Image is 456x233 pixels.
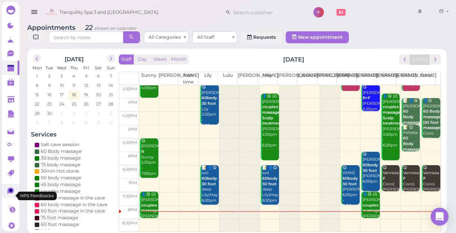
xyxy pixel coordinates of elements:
div: 👤😋 (2) [PERSON_NAME] [PERSON_NAME]|May 3:50pm - 6:20pm [382,94,400,148]
span: 17 [59,91,64,98]
div: 📝 😋 Paheba deep [PERSON_NAME] 5:00pm - 6:00pm [403,125,420,180]
div: 😋 [PERSON_NAME] Sunny 5:30pm - 7:00pm [141,138,158,177]
span: 10 [83,119,89,126]
span: Thu [70,65,78,70]
th: [PERSON_NAME] [238,72,258,85]
input: Search customer [231,6,303,18]
span: 23 [46,101,52,107]
span: 13 [96,82,101,89]
span: 6pm [128,154,137,158]
div: 60 foot massage in the cave [41,208,105,214]
span: Wed [57,65,66,70]
span: 6 [35,119,39,126]
div: 😋 [PERSON_NAME] Lily 3:30pm - 5:00pm [201,85,219,129]
th: [PERSON_NAME] [317,72,336,85]
span: 7 [109,73,113,79]
b: couples massage [363,203,380,213]
b: 60 Body massage [403,109,421,125]
div: 😋 Vannesa Coco|[PERSON_NAME]|[PERSON_NAME] 6:30pm - 7:30pm [423,165,440,214]
button: prev [399,54,410,64]
th: Lily [198,72,218,85]
span: 22 [34,101,40,107]
b: 60body 30 foot [363,163,378,173]
span: 5:30pm [122,140,137,145]
span: 2 [47,73,51,79]
div: 😋 VANIE [PERSON_NAME] 6:30pm - 8:00pm [342,165,360,209]
span: 7 [47,119,51,126]
span: 24 [59,101,65,107]
span: 12 [108,119,114,126]
span: 4:30pm [122,113,137,118]
div: Couple massage in the cave [41,195,105,201]
b: couples massage [141,203,159,213]
th: Part time [179,72,198,85]
span: 16 [47,91,52,98]
button: Week [151,54,169,64]
span: 3 [60,73,63,79]
th: [PERSON_NAME] [396,72,416,85]
span: 8 [60,119,64,126]
span: 5 [84,73,88,79]
span: 30 [46,110,53,117]
span: All Categories [149,34,181,40]
button: next [107,54,115,62]
span: 14 [108,82,114,89]
span: 20 [95,91,102,98]
button: next [429,54,441,64]
span: 10 [59,82,65,89]
span: 6 [96,73,100,79]
span: 1 [60,110,63,117]
span: Tue [46,65,53,70]
span: Sun [107,65,115,70]
div: NPS Feedbacks [17,192,57,200]
th: [PERSON_NAME] [376,72,396,85]
span: 12 [84,82,89,89]
h4: Services [31,131,117,138]
span: 7pm [128,180,137,185]
th: [PERSON_NAME] [356,72,376,85]
span: 6:30pm [122,167,137,172]
th: Coco [416,72,435,85]
div: Open Intercom Messenger [431,208,449,226]
div: Salt cave session [41,141,79,148]
div: 😋 [PERSON_NAME] [PERSON_NAME] 6:00pm - 7:30pm [362,152,380,196]
button: prev [33,54,41,62]
span: Appointments [27,23,77,31]
th: Sunny [139,72,159,85]
div: 👤😋 [PERSON_NAME] Coco 4:00pm - 5:30pm [423,98,440,153]
th: May [257,72,277,85]
button: Staff [119,54,134,64]
b: B [141,149,144,154]
span: 7:30pm [122,194,137,199]
div: 📝 👤😋 suil deep Lily|May 6:30pm - 8:00pm [201,165,219,214]
div: 👤😋 (2) [PERSON_NAME] [PERSON_NAME]|May 3:50pm - 6:20pm [262,94,279,148]
span: 8 [35,82,39,89]
span: Tranquility Spa 3 and [GEOGRAPHIC_DATA] [59,2,158,23]
b: F [383,176,385,181]
div: 30min Hot stone [41,168,79,174]
span: 26 [83,101,89,107]
b: couples massage|F|30min Scalp treatment [262,104,297,126]
th: [GEOGRAPHIC_DATA] [297,72,317,85]
span: 5 [109,110,113,117]
h2: [DATE] [65,54,84,63]
button: New appointment [286,31,349,43]
div: 30 body massage [41,155,81,161]
th: [PERSON_NAME] [159,72,179,85]
b: 60body 30 foot [202,176,217,186]
div: 75 body massage [41,161,81,168]
span: 21 [108,91,114,98]
small: shown on calendar [94,26,137,31]
input: Search by notes [49,31,123,43]
span: 25 [71,101,77,107]
span: 9 [72,119,76,126]
div: 😋 Vannesa Coco|[PERSON_NAME]|[PERSON_NAME] 6:30pm - 7:30pm [403,165,420,214]
th: [PERSON_NAME] [277,72,297,85]
b: couples massage|F|30min Scalp treatment [383,104,418,126]
b: 60body 30 foot [262,176,277,186]
span: 11 [96,119,101,126]
span: 3 [84,110,88,117]
b: 60 Body massage |30 foot massage [423,109,441,130]
span: 8:30pm [122,221,137,226]
span: 4 [96,110,100,117]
